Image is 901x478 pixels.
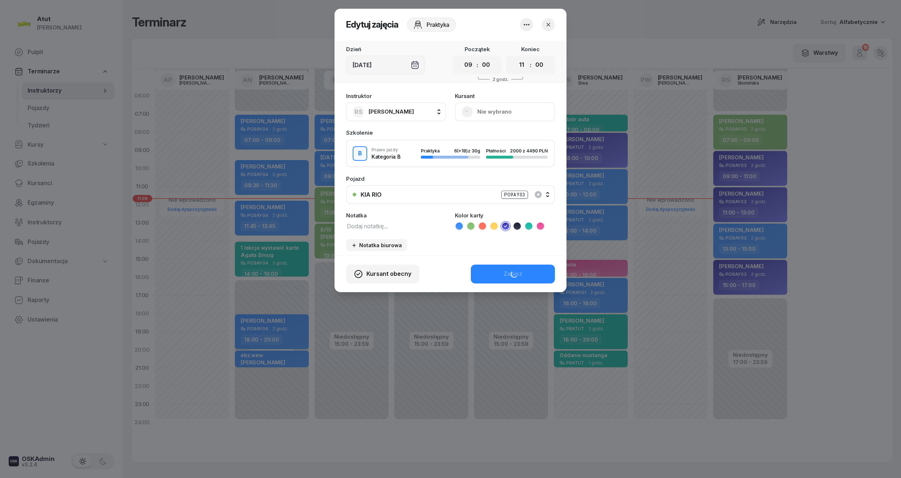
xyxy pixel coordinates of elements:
[361,192,382,197] div: KIA RIO
[477,61,478,69] div: :
[366,269,411,279] span: Kursant obecny
[351,242,402,248] div: Notatka biurowa
[346,19,398,30] h2: Edytuj zajęcia
[346,239,407,251] button: Notatka biurowa
[346,265,419,283] button: Kursant obecny
[501,191,528,199] div: PO9AY03
[530,61,531,69] div: :
[455,102,555,121] button: Nie wybrano
[354,109,362,115] span: RS
[346,102,446,121] button: RS[PERSON_NAME]
[369,108,414,115] span: [PERSON_NAME]
[346,185,555,204] button: KIA RIOPO9AY03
